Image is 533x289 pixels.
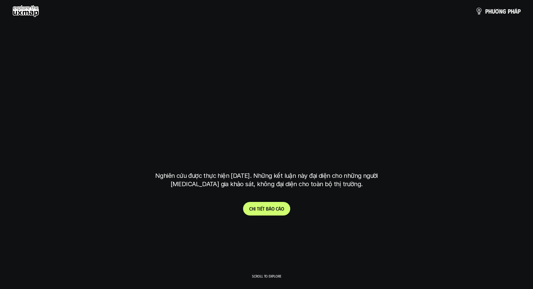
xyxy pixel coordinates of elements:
span: ư [492,8,495,15]
h6: Kết quả nghiên cứu [245,68,292,75]
span: n [499,8,502,15]
a: phươngpháp [475,5,521,17]
span: t [262,206,265,212]
span: g [502,8,506,15]
h1: tại [GEOGRAPHIC_DATA] [157,132,377,158]
span: á [269,206,271,212]
span: p [485,8,488,15]
h1: phạm vi công việc của [154,83,379,109]
span: c [276,206,278,212]
span: p [508,8,511,15]
span: o [271,206,275,212]
span: C [249,206,252,212]
span: ơ [495,8,499,15]
span: h [252,206,254,212]
p: Scroll to explore [252,274,281,278]
span: b [266,206,269,212]
span: t [257,206,259,212]
span: p [518,8,521,15]
span: h [511,8,514,15]
span: o [281,206,284,212]
span: i [259,206,260,212]
span: á [278,206,281,212]
span: h [488,8,492,15]
p: Nghiên cứu được thực hiện [DATE]. Những kết luận này đại diện cho những người [MEDICAL_DATA] gia ... [151,172,382,188]
a: Chitiếtbáocáo [243,202,290,216]
span: i [254,206,256,212]
span: á [514,8,518,15]
span: ế [260,206,262,212]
